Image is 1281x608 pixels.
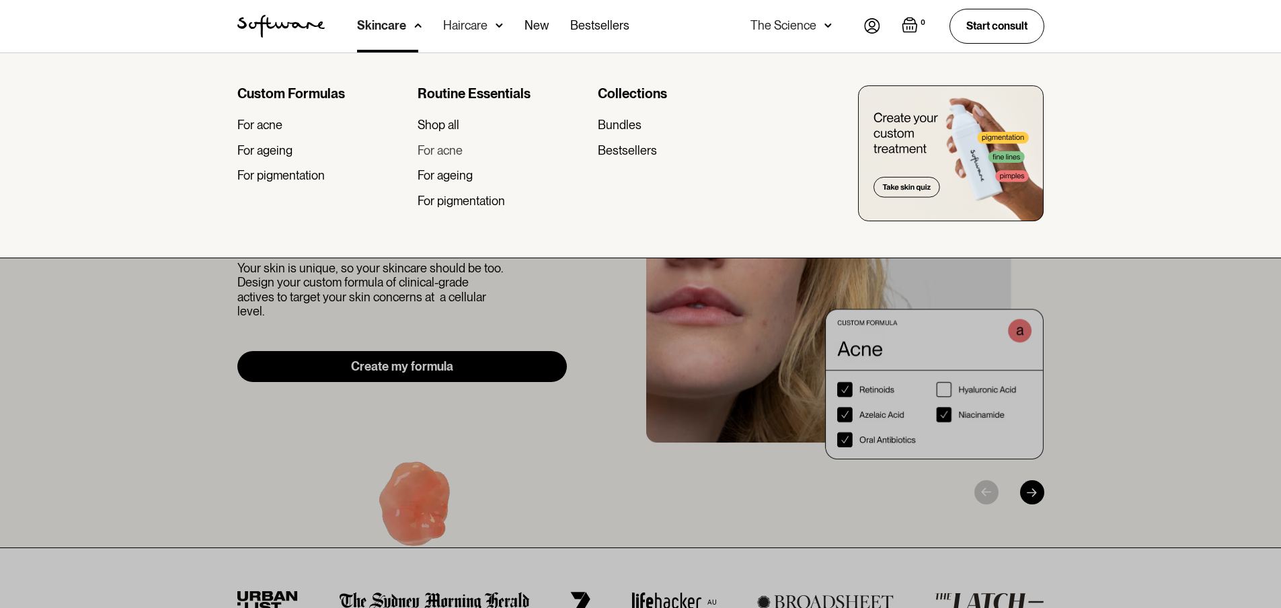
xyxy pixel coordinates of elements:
div: For pigmentation [237,168,325,183]
a: Open empty cart [902,17,928,36]
a: Bestsellers [598,143,767,158]
div: For acne [237,118,282,132]
a: For acne [237,118,407,132]
div: For acne [418,143,463,158]
div: 0 [918,17,928,29]
a: For pigmentation [237,168,407,183]
div: Haircare [443,19,488,32]
div: Shop all [418,118,459,132]
img: create you custom treatment bottle [858,85,1044,221]
div: Routine Essentials [418,85,587,102]
a: Start consult [949,9,1044,43]
a: For ageing [418,168,587,183]
img: arrow down [414,19,422,32]
a: For ageing [237,143,407,158]
img: Software Logo [237,15,325,38]
div: Bestsellers [598,143,657,158]
a: Bundles [598,118,767,132]
a: For acne [418,143,587,158]
img: arrow down [496,19,503,32]
div: For pigmentation [418,194,505,208]
div: For ageing [418,168,473,183]
div: For ageing [237,143,293,158]
a: For pigmentation [418,194,587,208]
div: Skincare [357,19,406,32]
a: home [237,15,325,38]
a: Shop all [418,118,587,132]
div: The Science [750,19,816,32]
div: Collections [598,85,767,102]
div: Custom Formulas [237,85,407,102]
img: arrow down [824,19,832,32]
div: Bundles [598,118,642,132]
